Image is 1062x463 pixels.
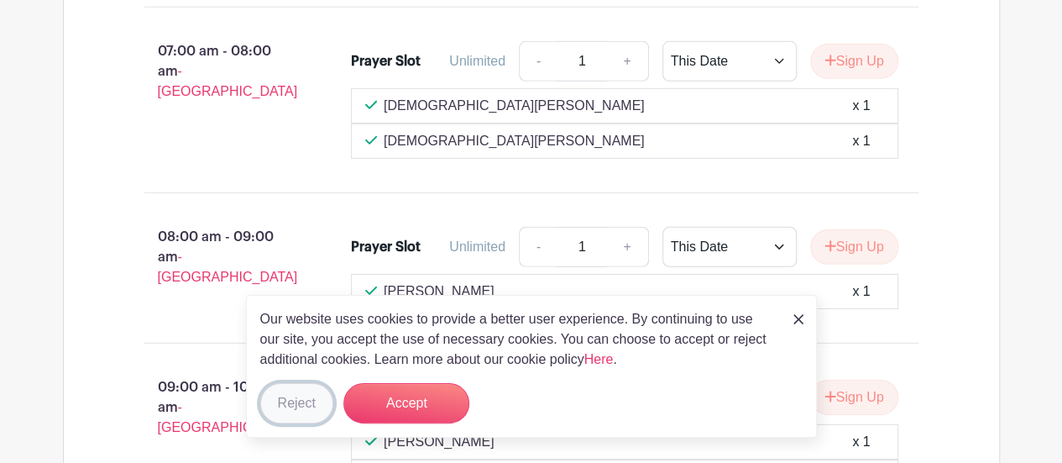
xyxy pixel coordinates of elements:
[852,96,870,116] div: x 1
[384,281,494,302] p: [PERSON_NAME]
[606,227,648,267] a: +
[810,44,898,79] button: Sign Up
[351,237,421,257] div: Prayer Slot
[852,281,870,302] div: x 1
[260,309,776,370] p: Our website uses cookies to provide a better user experience. By continuing to use our site, you ...
[118,371,325,445] p: 09:00 am - 10:00 am
[343,383,469,424] button: Accept
[158,64,298,98] span: - [GEOGRAPHIC_DATA]
[449,51,505,71] div: Unlimited
[384,432,494,452] p: [PERSON_NAME]
[852,432,870,452] div: x 1
[158,400,298,434] span: - [GEOGRAPHIC_DATA]
[810,380,898,415] button: Sign Up
[260,383,333,424] button: Reject
[118,220,325,294] p: 08:00 am - 09:00 am
[449,237,505,257] div: Unlimited
[158,250,298,284] span: - [GEOGRAPHIC_DATA]
[519,227,557,267] a: -
[793,314,803,324] img: close_button-5f87c8562297e5c2d7936805f587ecaba9071eb48480494691a3f1689db116b3.svg
[519,41,557,82] a: -
[606,41,648,82] a: +
[584,352,614,366] a: Here
[118,34,325,108] p: 07:00 am - 08:00 am
[810,229,898,265] button: Sign Up
[384,131,645,151] p: [DEMOGRAPHIC_DATA][PERSON_NAME]
[852,131,870,151] div: x 1
[351,51,421,71] div: Prayer Slot
[384,96,645,116] p: [DEMOGRAPHIC_DATA][PERSON_NAME]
